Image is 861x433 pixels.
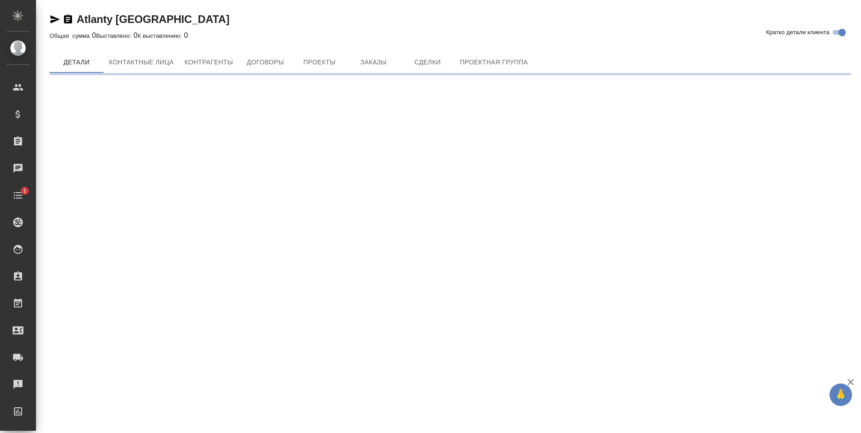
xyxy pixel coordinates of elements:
[96,32,133,39] p: Выставлено:
[244,57,287,68] span: Договоры
[50,32,92,39] p: Общая сумма
[185,57,233,68] span: Контрагенты
[2,184,34,207] a: 1
[298,57,341,68] span: Проекты
[766,28,829,37] span: Кратко детали клиента
[63,14,73,25] button: Скопировать ссылку
[352,57,395,68] span: Заказы
[406,57,449,68] span: Сделки
[50,30,851,41] div: 0 0 0
[109,57,174,68] span: Контактные лица
[55,57,98,68] span: Детали
[77,13,229,25] a: Atlanty [GEOGRAPHIC_DATA]
[50,14,60,25] button: Скопировать ссылку для ЯМессенджера
[833,385,848,404] span: 🙏
[18,186,32,195] span: 1
[829,383,852,406] button: 🙏
[138,32,184,39] p: К выставлению:
[460,57,528,68] span: Проектная группа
